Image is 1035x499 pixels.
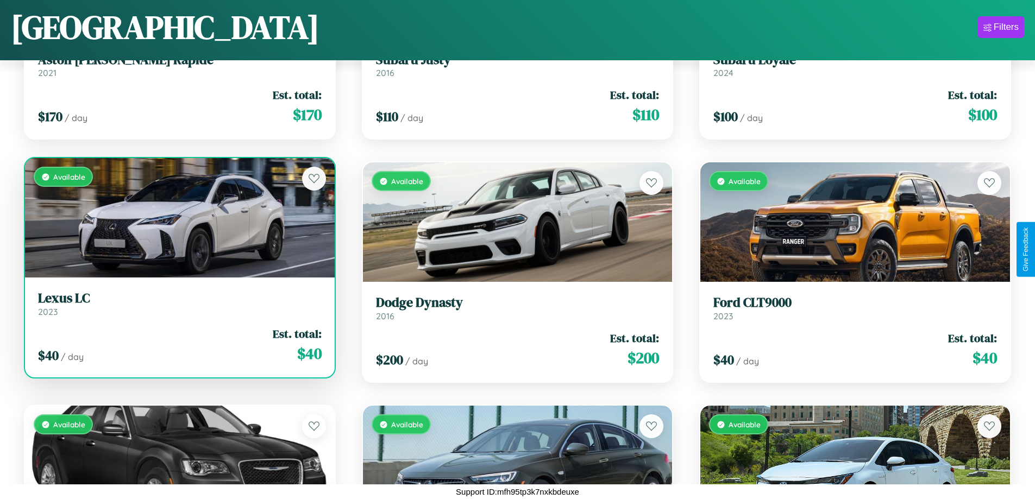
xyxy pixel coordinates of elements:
span: 2021 [38,67,57,78]
h1: [GEOGRAPHIC_DATA] [11,5,319,49]
span: / day [400,112,423,123]
span: $ 100 [713,108,738,125]
a: Subaru Loyale2024 [713,52,997,79]
span: 2024 [713,67,733,78]
a: Lexus LC2023 [38,290,322,317]
span: $ 110 [632,104,659,125]
h3: Subaru Loyale [713,52,997,68]
span: $ 170 [293,104,322,125]
span: 2016 [376,311,394,321]
span: Available [391,420,423,429]
a: Aston [PERSON_NAME] Rapide2021 [38,52,322,79]
div: Give Feedback [1022,228,1030,271]
span: $ 40 [713,351,734,369]
span: Est. total: [273,87,322,103]
span: / day [740,112,763,123]
span: Available [729,420,761,429]
span: / day [65,112,87,123]
span: 2023 [713,311,733,321]
a: Ford CLT90002023 [713,295,997,321]
span: Est. total: [948,87,997,103]
span: Est. total: [610,330,659,346]
h3: Aston [PERSON_NAME] Rapide [38,52,322,68]
span: $ 170 [38,108,62,125]
span: / day [405,356,428,367]
span: 2023 [38,306,58,317]
span: $ 110 [376,108,398,125]
span: Available [53,172,85,181]
h3: Ford CLT9000 [713,295,997,311]
h3: Subaru Justy [376,52,660,68]
span: $ 200 [628,347,659,369]
a: Dodge Dynasty2016 [376,295,660,321]
span: Available [391,176,423,186]
span: $ 40 [38,346,59,364]
div: Filters [994,22,1019,33]
span: $ 100 [968,104,997,125]
span: / day [736,356,759,367]
span: $ 40 [973,347,997,369]
span: $ 200 [376,351,403,369]
a: Subaru Justy2016 [376,52,660,79]
span: 2016 [376,67,394,78]
span: Est. total: [948,330,997,346]
button: Filters [978,16,1024,38]
span: Available [53,420,85,429]
span: Est. total: [273,326,322,342]
h3: Dodge Dynasty [376,295,660,311]
p: Support ID: mfh95tp3k7nxkbdeuxe [456,484,579,499]
span: Est. total: [610,87,659,103]
h3: Lexus LC [38,290,322,306]
span: Available [729,176,761,186]
span: / day [61,351,84,362]
span: $ 40 [297,343,322,364]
